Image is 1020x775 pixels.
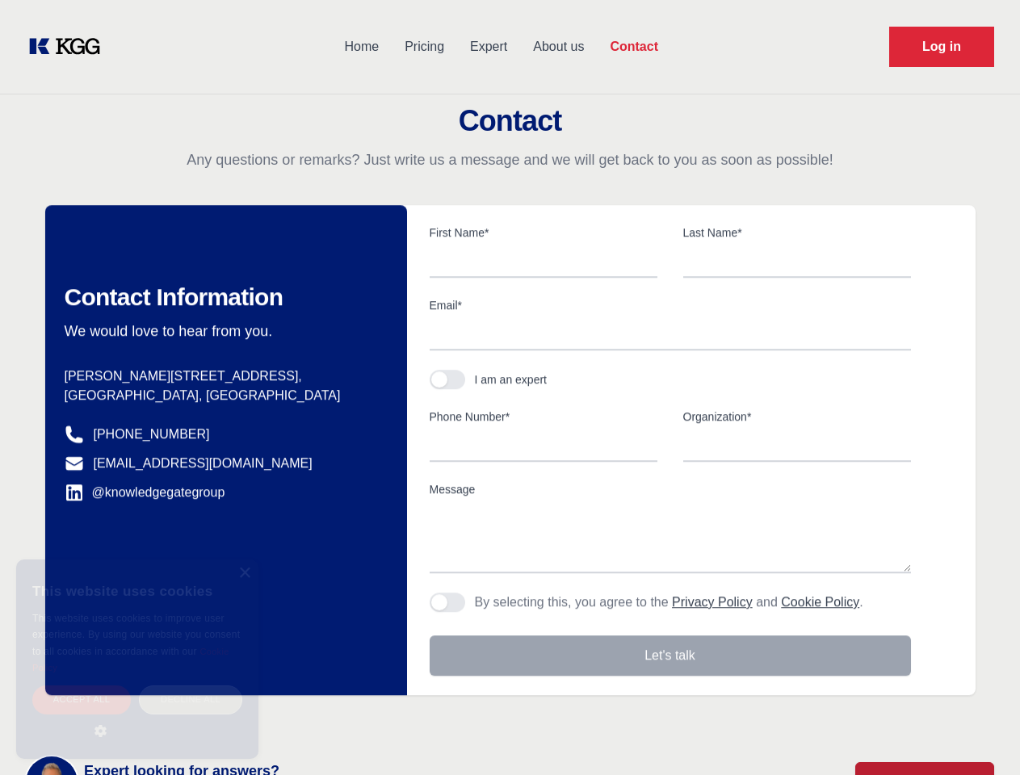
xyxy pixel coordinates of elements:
[65,283,381,312] h2: Contact Information
[392,26,457,68] a: Pricing
[683,224,911,241] label: Last Name*
[19,105,1001,137] h2: Contact
[430,297,911,313] label: Email*
[430,635,911,676] button: Let's talk
[457,26,520,68] a: Expert
[65,321,381,341] p: We would love to hear from you.
[32,572,242,610] div: This website uses cookies
[139,685,242,714] div: Decline all
[32,613,240,657] span: This website uses cookies to improve user experience. By using our website you consent to all coo...
[238,568,250,580] div: Close
[430,408,657,425] label: Phone Number*
[430,224,657,241] label: First Name*
[520,26,597,68] a: About us
[475,371,548,387] div: I am an expert
[672,595,753,609] a: Privacy Policy
[65,367,381,386] p: [PERSON_NAME][STREET_ADDRESS],
[475,593,863,612] p: By selecting this, you agree to the and .
[94,425,210,444] a: [PHONE_NUMBER]
[19,150,1001,170] p: Any questions or remarks? Just write us a message and we will get back to you as soon as possible!
[65,483,225,502] a: @knowledgegategroup
[331,26,392,68] a: Home
[430,481,911,497] label: Message
[889,27,994,67] a: Request Demo
[26,34,113,60] a: KOL Knowledge Platform: Talk to Key External Experts (KEE)
[683,408,911,425] label: Organization*
[94,454,313,473] a: [EMAIL_ADDRESS][DOMAIN_NAME]
[939,697,1020,775] iframe: Chat Widget
[781,595,859,609] a: Cookie Policy
[32,685,131,714] div: Accept all
[32,647,229,672] a: Cookie Policy
[597,26,671,68] a: Contact
[65,386,381,405] p: [GEOGRAPHIC_DATA], [GEOGRAPHIC_DATA]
